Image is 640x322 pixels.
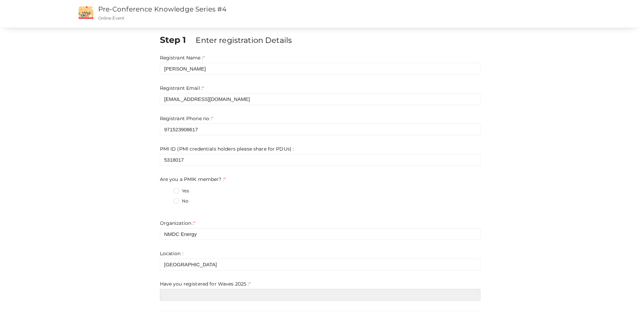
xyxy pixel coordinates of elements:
[160,250,183,257] label: Location :
[160,145,294,152] label: PMI ID (PMI credentials holders please share for PDUs) :
[160,93,480,105] input: Enter registrant email here.
[160,85,204,91] label: Registrant Email :
[160,34,195,46] label: Step 1
[173,198,188,205] label: No
[160,124,480,135] input: Enter registrant phone no here.
[160,280,251,287] label: Have you registered for Waves 2025 :
[98,15,418,21] p: Online Event
[79,6,93,19] img: event2.png
[160,220,196,226] label: Organization :
[160,115,214,122] label: Registrant Phone no :
[160,54,205,61] label: Registrant Name :
[196,35,292,46] label: Enter registration Details
[98,5,227,13] a: Pre-Conference Knowledge Series #4
[173,188,189,194] label: Yes
[160,63,480,75] input: Enter registrant name here.
[160,176,226,183] label: Are you a PMIK member? :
